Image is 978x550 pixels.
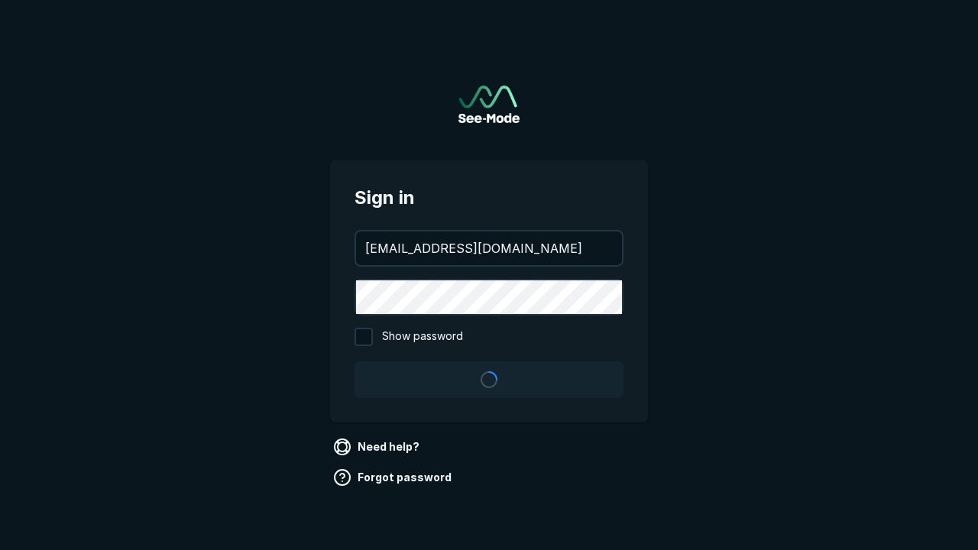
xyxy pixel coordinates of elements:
a: Need help? [330,435,426,459]
span: Sign in [355,184,623,212]
img: See-Mode Logo [458,86,520,123]
a: Forgot password [330,465,458,490]
input: your@email.com [356,231,622,265]
span: Show password [382,328,463,346]
a: Go to sign in [458,86,520,123]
